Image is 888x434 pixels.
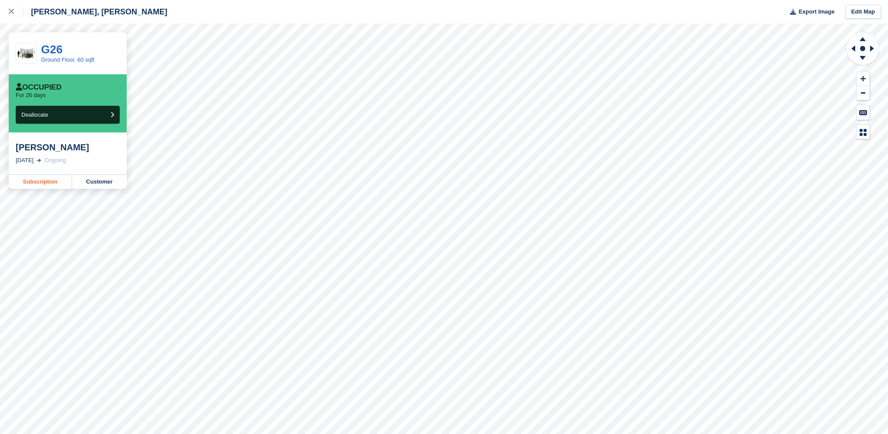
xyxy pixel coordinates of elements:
[16,142,120,153] div: [PERSON_NAME]
[16,83,62,92] div: Occupied
[9,175,72,189] a: Subscription
[16,106,120,124] button: Deallocate
[37,159,41,162] img: arrow-right-light-icn-cde0832a797a2874e46488d9cf13f60e5c3a73dbe684e267c42b8395dfbc2abf.svg
[798,7,834,16] span: Export Image
[785,5,835,19] button: Export Image
[23,7,167,17] div: [PERSON_NAME], [PERSON_NAME]
[857,105,870,120] button: Keyboard Shortcuts
[72,175,127,189] a: Customer
[45,156,66,165] div: Ongoing
[857,86,870,101] button: Zoom Out
[21,111,48,118] span: Deallocate
[16,156,34,165] div: [DATE]
[16,46,36,61] img: 75-sqft-unit.jpg
[857,125,870,139] button: Map Legend
[41,56,94,63] a: Ground Floor, 60 sqft
[857,72,870,86] button: Zoom In
[16,92,46,99] p: For 26 days
[845,5,881,19] a: Edit Map
[41,43,62,56] a: G26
